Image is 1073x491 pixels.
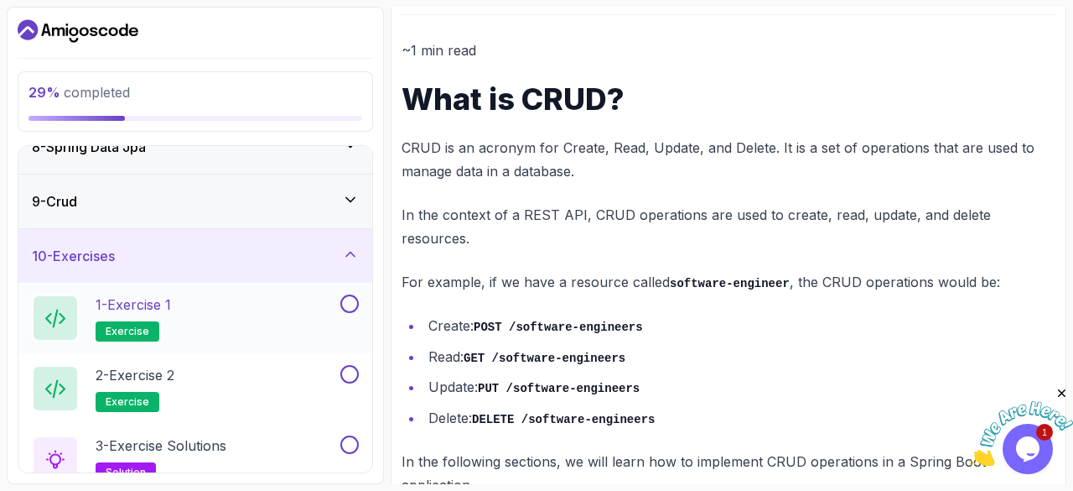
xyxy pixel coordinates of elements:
[670,277,790,290] code: software-engineer
[96,295,171,315] p: 1 - Exercise 1
[32,191,77,212] h3: 9 - Crud
[423,406,1055,431] li: Delete:
[969,386,1073,466] iframe: chat widget
[402,39,1055,62] p: ~1 min read
[402,270,1055,295] p: For example, if we have a resource called , the CRUD operations would be:
[32,137,146,157] h3: 8 - Spring Data Jpa
[18,18,138,44] a: Dashboard
[402,203,1055,250] p: In the context of a REST API, CRUD operations are used to create, read, update, and delete resour...
[96,436,226,456] p: 3 - Exercise Solutions
[474,321,643,334] code: POST /software-engineers
[423,345,1055,369] li: Read:
[402,136,1055,183] p: CRUD is an acronym for Create, Read, Update, and Delete. It is a set of operations that are used ...
[29,84,130,101] span: completed
[106,466,146,479] span: solution
[18,120,372,174] button: 8-Spring Data Jpa
[18,175,372,228] button: 9-Crud
[472,413,655,426] code: DELETE /software-engineers
[96,365,174,385] p: 2 - Exercise 2
[32,246,115,266] h3: 10 - Exercises
[32,295,359,342] button: 1-Exercise 1exercise
[402,82,1055,116] h1: What is CRUD?
[32,365,359,412] button: 2-Exercise 2exercise
[423,314,1055,338] li: Create:
[423,375,1055,400] li: Update:
[18,229,372,283] button: 10-Exercises
[29,84,60,101] span: 29 %
[106,325,149,338] span: exercise
[106,395,149,409] span: exercise
[464,352,625,365] code: GET /software-engineers
[478,382,640,395] code: PUT /software-engineers
[32,436,359,483] button: 3-Exercise Solutionssolution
